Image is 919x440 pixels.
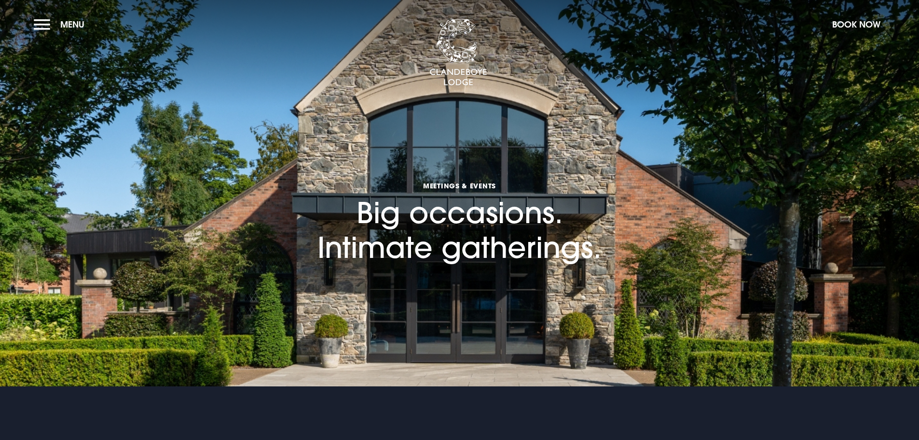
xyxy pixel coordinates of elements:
[317,127,602,265] h1: Big occasions. Intimate gatherings.
[317,181,602,190] span: Meetings & Events
[827,14,885,35] button: Book Now
[34,14,89,35] button: Menu
[60,19,84,30] span: Menu
[429,19,487,86] img: Clandeboye Lodge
